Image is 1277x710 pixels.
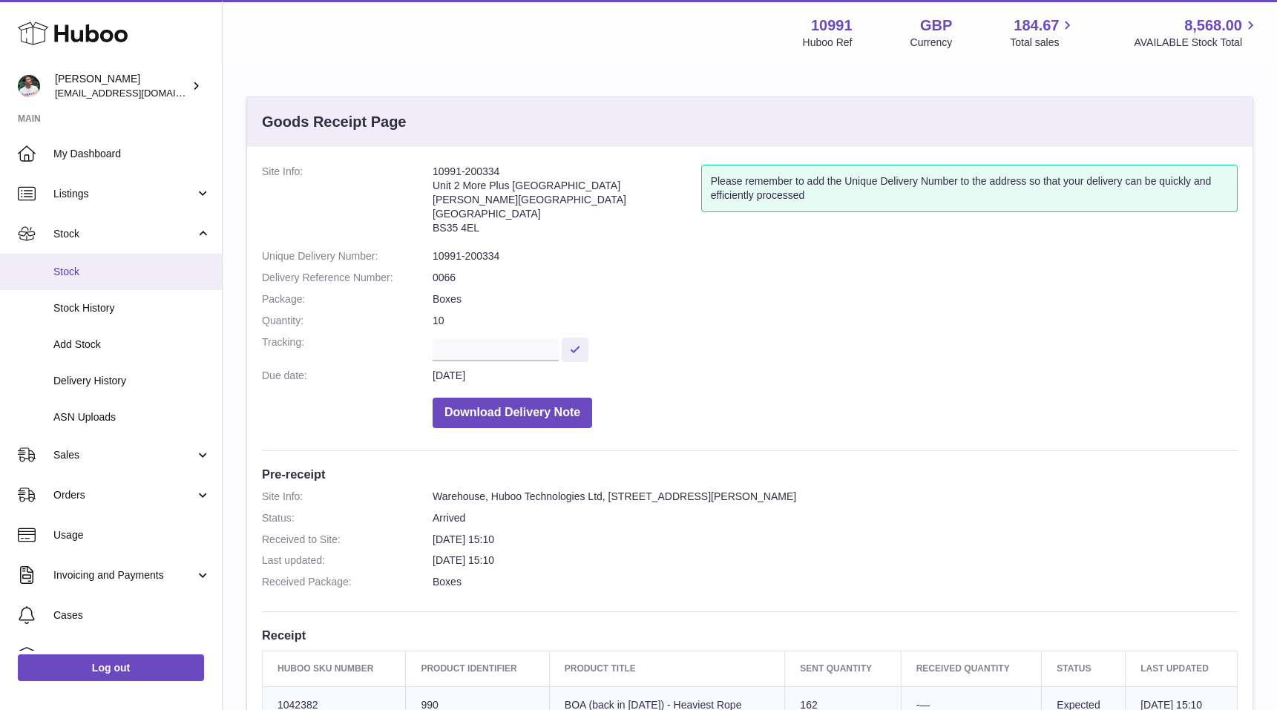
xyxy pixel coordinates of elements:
dd: [DATE] [433,369,1238,383]
dt: Package: [262,292,433,306]
button: Download Delivery Note [433,398,592,428]
dd: [DATE] 15:10 [433,553,1238,568]
img: timshieff@gmail.com [18,75,40,97]
div: Please remember to add the Unique Delivery Number to the address so that your delivery can be qui... [701,165,1238,212]
dt: Delivery Reference Number: [262,271,433,285]
dt: Status: [262,511,433,525]
dd: [DATE] 15:10 [433,533,1238,547]
a: 8,568.00 AVAILABLE Stock Total [1134,16,1259,50]
dd: 10 [433,314,1238,328]
h3: Goods Receipt Page [262,112,407,132]
address: 10991-200334 Unit 2 More Plus [GEOGRAPHIC_DATA] [PERSON_NAME][GEOGRAPHIC_DATA] [GEOGRAPHIC_DATA] ... [433,165,701,242]
dd: Warehouse, Huboo Technologies Ltd, [STREET_ADDRESS][PERSON_NAME] [433,490,1238,504]
dt: Received to Site: [262,533,433,547]
span: Cases [53,608,211,622]
span: ASN Uploads [53,410,211,424]
span: Usage [53,528,211,542]
dt: Quantity: [262,314,433,328]
span: 184.67 [1014,16,1059,36]
dd: Arrived [433,511,1238,525]
th: Product title [549,651,785,686]
div: Currency [910,36,953,50]
dd: 10991-200334 [433,249,1238,263]
a: 184.67 Total sales [1010,16,1076,50]
th: Sent Quantity [785,651,901,686]
span: Stock [53,265,211,279]
a: Log out [18,654,204,681]
dt: Unique Delivery Number: [262,249,433,263]
span: Invoicing and Payments [53,568,195,582]
span: Stock History [53,301,211,315]
dd: Boxes [433,575,1238,589]
dd: 0066 [433,271,1238,285]
th: Huboo SKU Number [263,651,406,686]
h3: Receipt [262,627,1238,643]
span: Total sales [1010,36,1076,50]
span: Channels [53,648,211,663]
th: Received Quantity [901,651,1042,686]
th: Last updated [1126,651,1238,686]
span: My Dashboard [53,147,211,161]
dt: Received Package: [262,575,433,589]
dt: Site Info: [262,490,433,504]
span: 8,568.00 [1184,16,1242,36]
th: Product Identifier [406,651,549,686]
span: [EMAIL_ADDRESS][DOMAIN_NAME] [55,87,218,99]
span: Listings [53,187,195,201]
span: Delivery History [53,374,211,388]
span: Sales [53,448,195,462]
span: Orders [53,488,195,502]
th: Status [1042,651,1126,686]
div: Huboo Ref [803,36,853,50]
div: [PERSON_NAME] [55,72,188,100]
dt: Due date: [262,369,433,383]
h3: Pre-receipt [262,466,1238,482]
dt: Last updated: [262,553,433,568]
span: AVAILABLE Stock Total [1134,36,1259,50]
dd: Boxes [433,292,1238,306]
strong: GBP [920,16,952,36]
strong: 10991 [811,16,853,36]
dt: Site Info: [262,165,433,242]
span: Stock [53,227,195,241]
span: Add Stock [53,338,211,352]
dt: Tracking: [262,335,433,361]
